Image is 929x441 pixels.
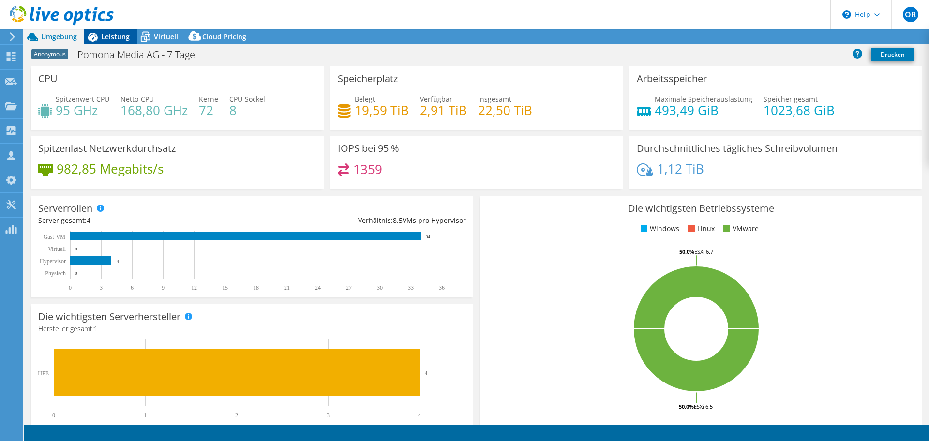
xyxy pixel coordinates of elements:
div: Server gesamt: [38,215,252,226]
text: 15 [222,284,228,291]
text: 36 [439,284,445,291]
h4: 1023,68 GiB [764,105,835,116]
span: Anonymous [31,49,68,59]
h4: 493,49 GiB [655,105,752,116]
text: 18 [253,284,259,291]
span: Belegt [355,94,375,103]
span: Verfügbar [420,94,452,103]
text: 6 [131,284,134,291]
text: Gast-VM [44,234,66,240]
tspan: ESXi 6.5 [694,403,713,410]
h3: Speicherplatz [338,73,398,84]
span: 4 [87,216,90,225]
tspan: 50.0% [679,248,694,255]
h4: 168,80 GHz [120,105,188,116]
text: 0 [75,271,77,276]
text: 24 [315,284,321,291]
span: OR [903,7,918,22]
text: HPE [38,370,49,377]
text: 4 [425,370,428,376]
svg: \n [842,10,851,19]
span: Kerne [199,94,218,103]
h4: 95 GHz [56,105,109,116]
span: Leistung [101,32,130,41]
h3: Die wichtigsten Serverhersteller [38,311,180,322]
text: 0 [69,284,72,291]
span: Maximale Speicherauslastung [655,94,752,103]
li: Windows [638,223,679,234]
h4: 22,50 TiB [478,105,532,116]
h3: CPU [38,73,58,84]
h3: Spitzenlast Netzwerkdurchsatz [38,143,176,154]
a: Drucken [871,48,914,61]
text: 4 [117,259,119,264]
h3: Durchschnittliches tägliches Schreibvolumen [637,143,838,154]
h3: Die wichtigsten Betriebssysteme [487,203,915,214]
span: Netto-CPU [120,94,154,103]
h4: 72 [199,105,218,116]
span: Virtuell [154,32,178,41]
h3: Serverrollen [38,203,92,214]
h4: 19,59 TiB [355,105,409,116]
text: 12 [191,284,197,291]
li: Linux [686,223,715,234]
tspan: ESXi 6.7 [694,248,713,255]
h4: 8 [229,105,265,116]
text: 3 [100,284,103,291]
h3: IOPS bei 95 % [338,143,399,154]
text: 30 [377,284,383,291]
h3: Arbeitsspeicher [637,73,707,84]
text: 1 [144,412,147,419]
text: 4 [418,412,421,419]
h1: Pomona Media AG - 7 Tage [73,49,210,60]
text: 2 [235,412,238,419]
text: 34 [426,235,431,239]
text: Virtuell [48,246,66,252]
span: Insgesamt [478,94,511,103]
span: Umgebung [41,32,77,41]
text: 9 [162,284,165,291]
span: Speicher gesamt [764,94,818,103]
h4: 2,91 TiB [420,105,467,116]
text: 0 [75,247,77,251]
h4: 982,85 Megabits/s [57,163,164,174]
div: Verhältnis: VMs pro Hypervisor [252,215,466,226]
text: 0 [52,412,55,419]
span: 8.5 [393,216,403,225]
span: CPU-Sockel [229,94,265,103]
h4: 1,12 TiB [657,163,704,174]
tspan: 50.0% [679,403,694,410]
span: Spitzenwert CPU [56,94,109,103]
span: Cloud Pricing [202,32,246,41]
text: 3 [327,412,330,419]
text: 33 [408,284,414,291]
h4: Hersteller gesamt: [38,323,466,334]
span: 1 [94,324,98,333]
text: Physisch [45,270,66,277]
text: 27 [346,284,352,291]
li: VMware [721,223,759,234]
h4: 1359 [353,164,382,175]
text: 21 [284,284,290,291]
text: Hypervisor [40,258,66,265]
